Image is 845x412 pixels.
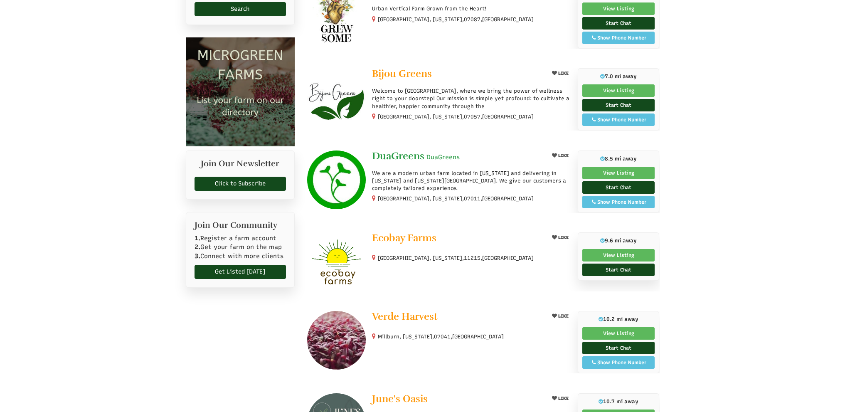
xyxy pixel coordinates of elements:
[378,333,504,340] small: Millburn, [US_STATE], ,
[482,254,534,262] span: [GEOGRAPHIC_DATA]
[557,71,569,76] span: LIKE
[549,311,572,321] button: LIKE
[195,243,200,251] b: 2.
[372,67,432,80] span: Bijou Greens
[195,265,286,279] a: Get Listed [DATE]
[372,87,571,110] p: Welcome to [GEOGRAPHIC_DATA], where we bring the power of wellness right to your doorstep! Our mi...
[195,177,286,191] a: Click to Subscribe
[434,333,451,340] span: 07041
[582,237,655,244] p: 9.6 mi away
[582,249,655,262] a: View Listing
[307,232,366,291] img: Ecobay Farms
[372,5,571,12] p: Urban Vertical Farm Grown from the Heart!
[587,198,650,206] div: Show Phone Number
[372,68,542,81] a: Bijou Greens
[549,150,572,161] button: LIKE
[587,34,650,42] div: Show Phone Number
[464,195,480,202] span: 07011
[587,359,650,366] div: Show Phone Number
[557,153,569,158] span: LIKE
[372,310,438,323] span: Verde Harvest
[307,311,366,370] img: Verde Harvest
[307,68,366,127] img: Bijou Greens
[482,195,534,202] span: [GEOGRAPHIC_DATA]
[452,333,504,340] span: [GEOGRAPHIC_DATA]
[582,327,655,340] a: View Listing
[372,232,542,245] a: Ecobay Farms
[372,170,571,192] p: We are a modern urban farm located in [US_STATE] and delivering in [US_STATE] and [US_STATE][GEOG...
[582,155,655,163] p: 8.5 mi away
[582,73,655,80] p: 7.0 mi away
[582,398,655,405] p: 10.7 mi away
[372,232,436,244] span: Ecobay Farms
[195,221,286,230] h2: Join Our Community
[582,17,655,30] a: Start Chat
[587,116,650,123] div: Show Phone Number
[549,232,572,243] button: LIKE
[582,264,655,276] a: Start Chat
[582,342,655,354] a: Start Chat
[372,150,542,163] a: DuaGreens DuaGreens
[186,37,295,147] img: Microgreen Farms list your microgreen farm today
[372,392,428,405] span: June's Oasis
[464,113,480,121] span: 07057
[195,234,200,242] b: 1.
[464,16,480,23] span: 07087
[372,393,542,406] a: June's Oasis
[582,2,655,15] a: View Listing
[372,150,424,162] span: DuaGreens
[557,396,569,401] span: LIKE
[378,255,534,261] small: [GEOGRAPHIC_DATA], [US_STATE], ,
[582,167,655,179] a: View Listing
[557,313,569,319] span: LIKE
[195,234,286,261] p: Register a farm account Get your farm on the map Connect with more clients
[195,2,286,16] button: Search
[378,113,534,120] small: [GEOGRAPHIC_DATA], [US_STATE], ,
[372,311,542,324] a: Verde Harvest
[549,68,572,79] button: LIKE
[195,252,200,260] b: 3.
[307,150,366,209] img: DuaGreens
[482,113,534,121] span: [GEOGRAPHIC_DATA]
[464,254,480,262] span: 11215
[582,316,655,323] p: 10.2 mi away
[482,16,534,23] span: [GEOGRAPHIC_DATA]
[195,159,286,173] h2: Join Our Newsletter
[378,16,534,22] small: [GEOGRAPHIC_DATA], [US_STATE], ,
[582,99,655,111] a: Start Chat
[557,235,569,240] span: LIKE
[582,84,655,97] a: View Listing
[426,153,460,162] span: DuaGreens
[378,195,534,202] small: [GEOGRAPHIC_DATA], [US_STATE], ,
[549,393,572,404] button: LIKE
[582,181,655,194] a: Start Chat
